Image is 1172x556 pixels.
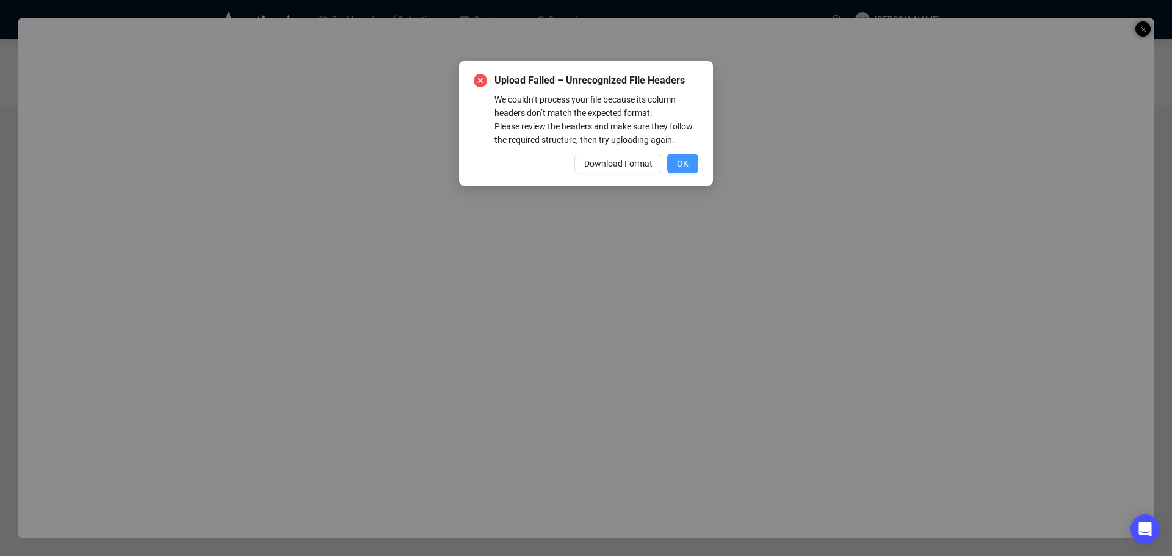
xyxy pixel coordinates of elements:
span: We couldn’t process your file because its column headers don’t match the expected format. Please ... [494,95,693,145]
span: close-circle [474,74,487,87]
span: Upload Failed – Unrecognized File Headers [494,73,698,88]
button: OK [667,154,698,173]
span: Download Format [584,157,653,170]
div: Open Intercom Messenger [1130,514,1160,544]
button: Download Format [574,154,662,173]
span: OK [677,157,689,170]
